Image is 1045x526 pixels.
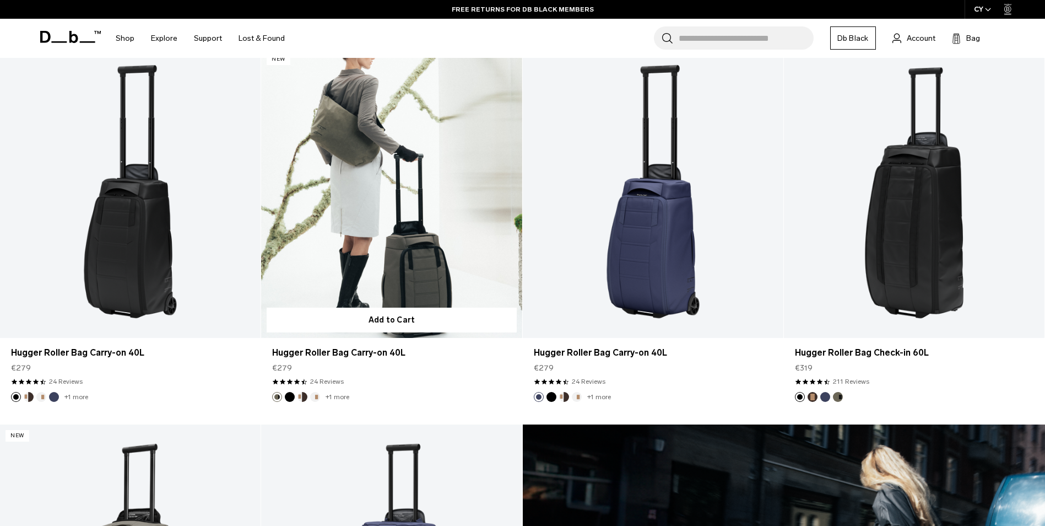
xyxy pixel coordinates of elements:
[795,346,1033,359] a: Hugger Roller Bag Check-in 60L
[833,377,869,387] a: 211 reviews
[116,19,134,58] a: Shop
[534,346,772,359] a: Hugger Roller Bag Carry-on 40L
[795,362,813,374] span: €319
[907,33,935,44] span: Account
[830,26,876,50] a: Db Black
[326,393,349,401] a: +1 more
[310,392,320,402] button: Oatmilk
[64,393,88,401] a: +1 more
[534,392,544,402] button: Blue Hour
[6,430,29,442] p: New
[261,48,522,338] a: Hugger Roller Bag Carry-on 40L
[795,392,805,402] button: Black Out
[310,377,344,387] a: 24 reviews
[297,392,307,402] button: Cappuccino
[194,19,222,58] a: Support
[239,19,285,58] a: Lost & Found
[272,392,282,402] button: Forest Green
[151,19,177,58] a: Explore
[11,346,250,359] a: Hugger Roller Bag Carry-on 40L
[966,33,980,44] span: Bag
[546,392,556,402] button: Black Out
[452,4,594,14] a: FREE RETURNS FOR DB BLACK MEMBERS
[572,392,582,402] button: Oatmilk
[587,393,611,401] a: +1 more
[559,392,569,402] button: Cappuccino
[24,392,34,402] button: Cappuccino
[534,362,554,374] span: €279
[523,48,783,338] a: Hugger Roller Bag Carry-on 40L
[272,362,292,374] span: €279
[49,377,83,387] a: 24 reviews
[833,392,843,402] button: Forest Green
[267,53,290,65] p: New
[36,392,46,402] button: Oatmilk
[808,392,817,402] button: Espresso
[49,392,59,402] button: Blue Hour
[272,346,511,359] a: Hugger Roller Bag Carry-on 40L
[784,48,1044,338] a: Hugger Roller Bag Check-in 60L
[11,392,21,402] button: Black Out
[572,377,605,387] a: 24 reviews
[11,362,31,374] span: €279
[107,19,293,58] nav: Main Navigation
[952,31,980,45] button: Bag
[820,392,830,402] button: Blue Hour
[892,31,935,45] a: Account
[285,392,295,402] button: Black Out
[267,308,516,332] button: Add to Cart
